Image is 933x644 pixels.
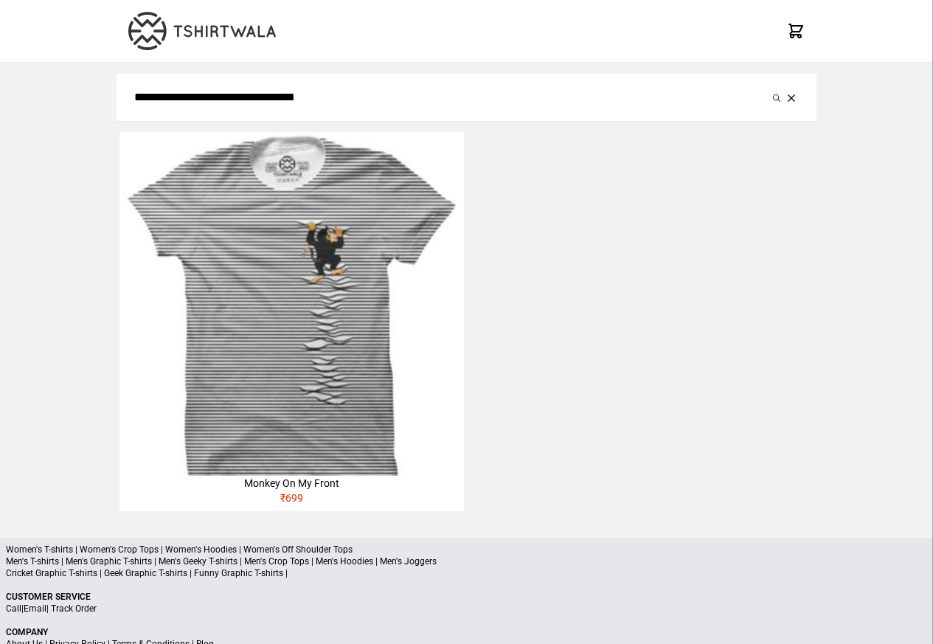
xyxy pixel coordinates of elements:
[6,603,927,614] p: | |
[119,476,463,491] div: Monkey On My Front
[784,89,799,106] button: Clear the search query.
[119,491,463,511] div: ₹ 699
[6,626,927,638] p: Company
[119,132,463,476] img: monkey-climbing-320x320.jpg
[51,603,97,614] a: Track Order
[6,555,927,567] p: Men's T-shirts | Men's Graphic T-shirts | Men's Geeky T-shirts | Men's Crop Tops | Men's Hoodies ...
[119,132,463,511] a: Monkey On My Front₹699
[24,603,46,614] a: Email
[6,603,21,614] a: Call
[6,591,927,603] p: Customer Service
[769,89,784,106] button: Submit your search query.
[6,544,927,555] p: Women's T-shirts | Women's Crop Tops | Women's Hoodies | Women's Off Shoulder Tops
[6,567,927,579] p: Cricket Graphic T-shirts | Geek Graphic T-shirts | Funny Graphic T-shirts |
[128,12,276,50] img: TW-LOGO-400-104.png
